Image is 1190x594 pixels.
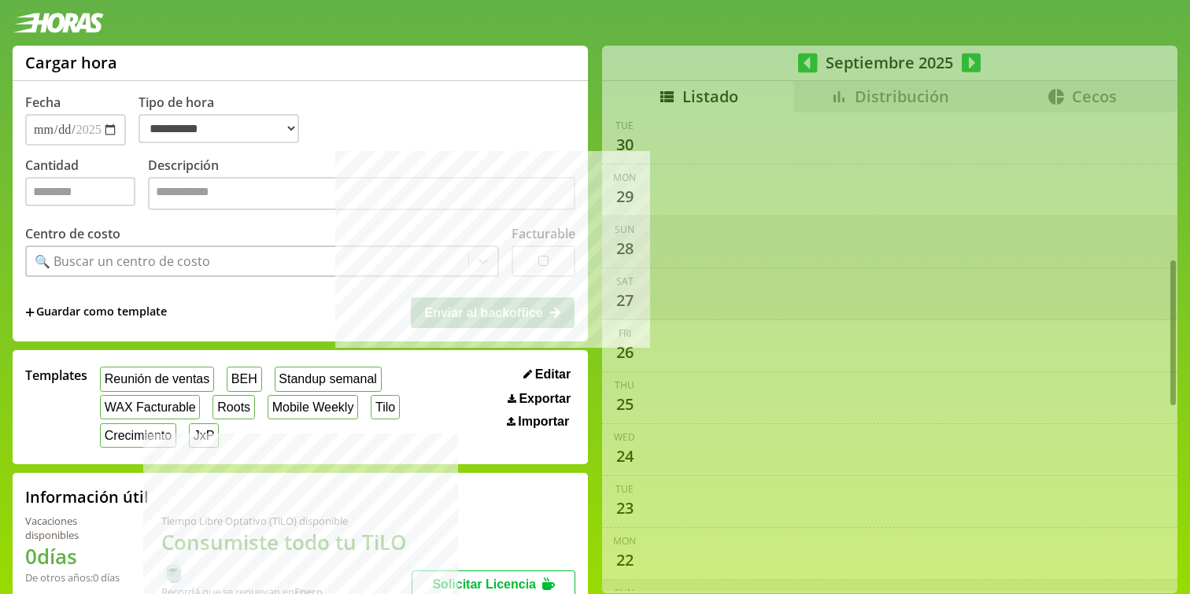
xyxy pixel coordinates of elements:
[148,157,575,214] label: Descripción
[25,94,61,111] label: Fecha
[100,423,176,448] button: Crecimiento
[519,367,575,382] button: Editar
[25,52,117,73] h1: Cargar hora
[189,423,219,448] button: JxP
[512,225,575,242] label: Facturable
[275,367,382,391] button: Standup semanal
[139,94,312,146] label: Tipo de hora
[161,528,412,585] h1: Consumiste todo tu TiLO 🍵
[371,395,400,419] button: Tilo
[432,577,536,591] span: Solicitar Licencia
[268,395,358,419] button: Mobile Weekly
[25,177,135,206] input: Cantidad
[13,13,104,33] img: logotipo
[227,367,262,391] button: BEH
[139,114,299,143] select: Tipo de hora
[25,225,120,242] label: Centro de costo
[25,304,167,321] span: +Guardar como template
[100,395,200,419] button: WAX Facturable
[161,514,412,528] div: Tiempo Libre Optativo (TiLO) disponible
[535,367,571,382] span: Editar
[213,395,254,419] button: Roots
[148,177,575,210] textarea: Descripción
[518,415,569,429] span: Importar
[25,367,87,384] span: Templates
[25,486,149,507] h2: Información útil
[25,570,124,585] div: De otros años: 0 días
[25,514,124,542] div: Vacaciones disponibles
[519,392,571,406] span: Exportar
[25,542,124,570] h1: 0 días
[35,253,210,270] div: 🔍 Buscar un centro de costo
[25,304,35,321] span: +
[503,391,575,407] button: Exportar
[25,157,148,214] label: Cantidad
[100,367,214,391] button: Reunión de ventas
